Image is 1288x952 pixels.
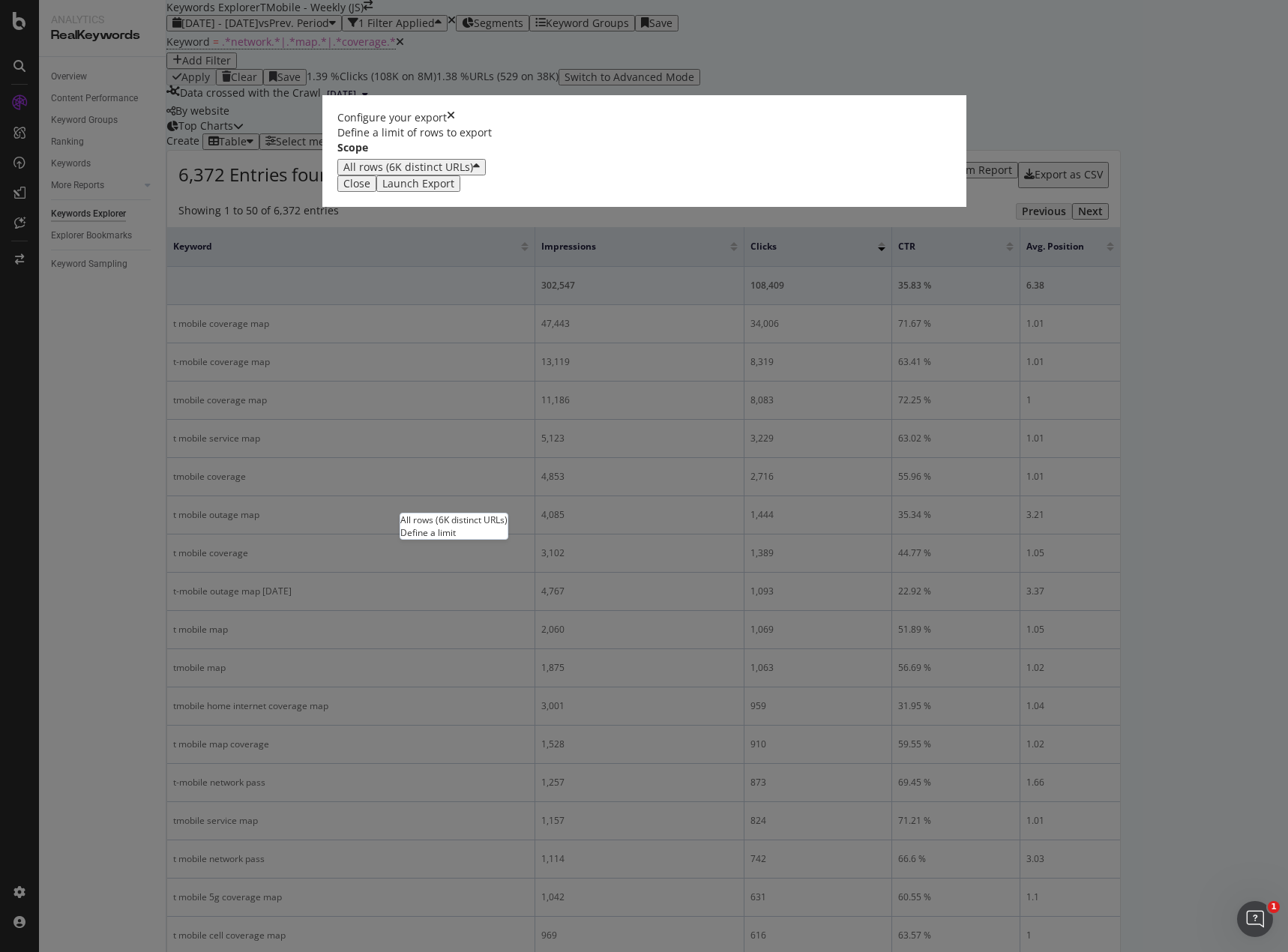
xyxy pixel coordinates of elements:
[322,95,966,207] div: modal
[343,161,473,173] div: All rows (6K distinct URLs)
[337,140,368,155] label: Scope
[400,526,508,539] div: Define a limit
[382,178,454,190] div: Launch Export
[1237,901,1273,937] iframe: Intercom live chat
[337,110,447,125] div: Configure your export
[337,159,486,175] button: All rows (6K distinct URLs)
[337,175,376,192] button: Close
[400,513,508,526] div: All rows (6K distinct URLs)
[343,178,370,190] div: Close
[447,110,455,125] div: times
[376,175,460,192] button: Launch Export
[337,125,951,140] div: Define a limit of rows to export
[1268,901,1280,913] span: 1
